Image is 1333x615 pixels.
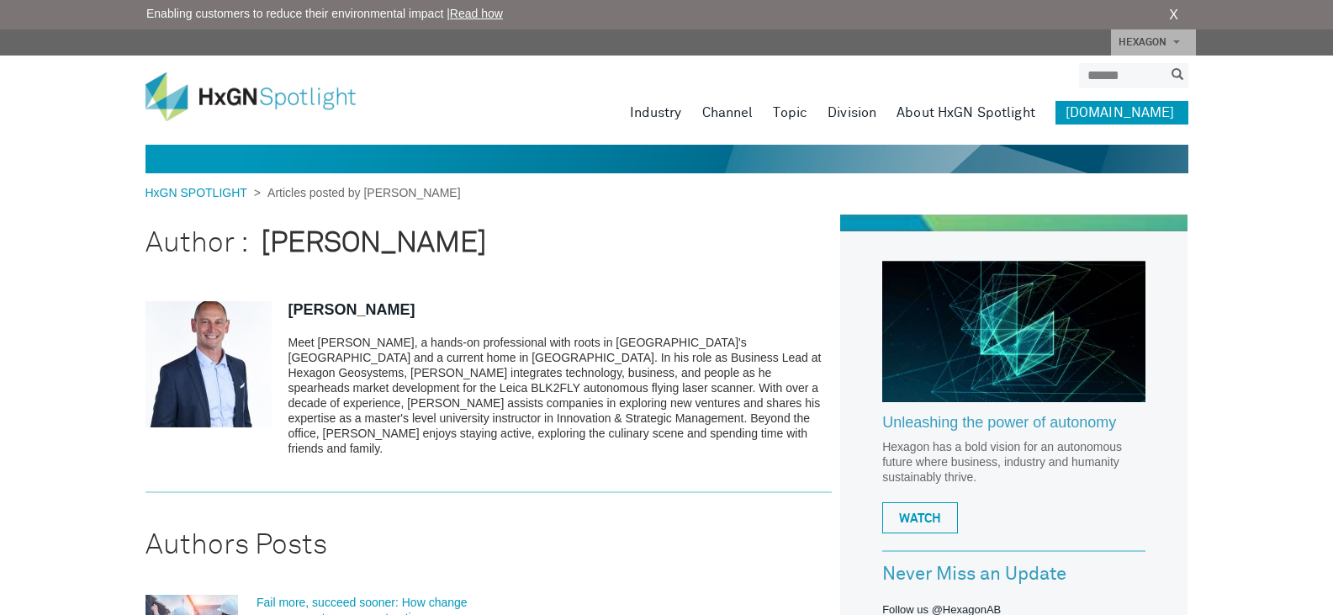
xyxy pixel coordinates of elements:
[145,301,272,427] img: Tobias Pforr
[773,101,807,125] a: Topic
[828,101,876,125] a: Division
[882,502,958,533] a: WATCH
[288,335,833,456] p: Meet [PERSON_NAME], a hands-on professional with roots in [GEOGRAPHIC_DATA]'s [GEOGRAPHIC_DATA] a...
[882,565,1145,585] h3: Never Miss an Update
[1055,101,1188,125] a: [DOMAIN_NAME]
[146,5,503,23] span: Enabling customers to reduce their environmental impact |
[630,101,682,125] a: Industry
[882,439,1145,485] p: Hexagon has a bold vision for an autonomous future where business, industry and humanity sustaina...
[145,186,254,199] a: HxGN SPOTLIGHT
[882,261,1145,402] img: Hexagon_CorpVideo_Pod_RR_2.jpg
[145,517,833,574] h2: Authors Posts
[145,184,461,202] div: >
[882,415,1145,440] a: Unleashing the power of autonomy
[261,186,461,199] span: Articles posted by [PERSON_NAME]
[1169,5,1178,25] a: X
[145,72,381,121] img: HxGN Spotlight
[897,101,1035,125] a: About HxGN Spotlight
[450,7,503,20] a: Read how
[702,101,754,125] a: Channel
[261,229,487,257] strong: [PERSON_NAME]
[288,301,415,318] a: [PERSON_NAME]
[1111,29,1196,56] a: HEXAGON
[145,215,833,272] h1: Author :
